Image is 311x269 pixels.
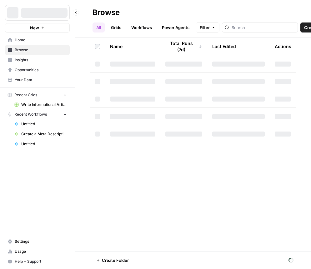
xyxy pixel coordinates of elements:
div: Actions [275,38,291,55]
span: Untitled [21,141,67,147]
button: Filter [196,22,219,32]
span: Create Folder [102,257,129,263]
input: Search [232,24,295,31]
div: Last Edited [212,38,236,55]
a: Grids [107,22,125,32]
a: Untitled [12,139,70,149]
a: Your Data [5,75,70,85]
a: Untitled [12,119,70,129]
span: Help + Support [15,259,67,264]
button: New [5,23,70,32]
a: Home [5,35,70,45]
button: Create Folder [93,255,133,265]
button: Recent Workflows [5,110,70,119]
a: Workflows [128,22,156,32]
span: Home [15,37,67,43]
span: Insights [15,57,67,63]
a: Create a Meta Description ([PERSON_NAME]) [12,129,70,139]
span: Opportunities [15,67,67,73]
a: Usage [5,247,70,257]
a: Opportunities [5,65,70,75]
a: Insights [5,55,70,65]
span: Browse [15,47,67,53]
div: Name [110,38,155,55]
a: Settings [5,237,70,247]
div: Total Runs (7d) [165,38,202,55]
a: Browse [5,45,70,55]
button: Recent Grids [5,90,70,100]
button: Help + Support [5,257,70,267]
div: Browse [93,7,120,17]
span: Write Informational Article [21,102,67,107]
span: Untitled [21,121,67,127]
span: New [30,25,39,31]
span: Settings [15,239,67,244]
span: Recent Grids [14,92,37,98]
a: All [93,22,105,32]
span: Filter [200,24,210,31]
span: Usage [15,249,67,254]
span: Create a Meta Description ([PERSON_NAME]) [21,131,67,137]
span: Recent Workflows [14,112,47,117]
a: Power Agents [158,22,193,32]
a: Write Informational Article [12,100,70,110]
span: Your Data [15,77,67,83]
